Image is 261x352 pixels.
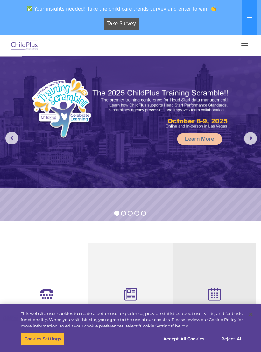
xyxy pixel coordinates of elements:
[21,332,65,346] button: Cookies Settings
[244,307,258,321] button: Close
[160,332,208,346] button: Accept All Cookies
[21,311,243,329] div: This website uses cookies to create a better user experience, provide statistics about user visit...
[107,18,136,29] span: Take Survey
[3,3,241,15] span: ✅ Your insights needed! Take the child care trends survey and enter to win! 👏
[177,133,222,145] a: Learn More
[104,18,140,30] a: Take Survey
[212,332,252,346] button: Reject All
[10,38,39,53] img: ChildPlus by Procare Solutions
